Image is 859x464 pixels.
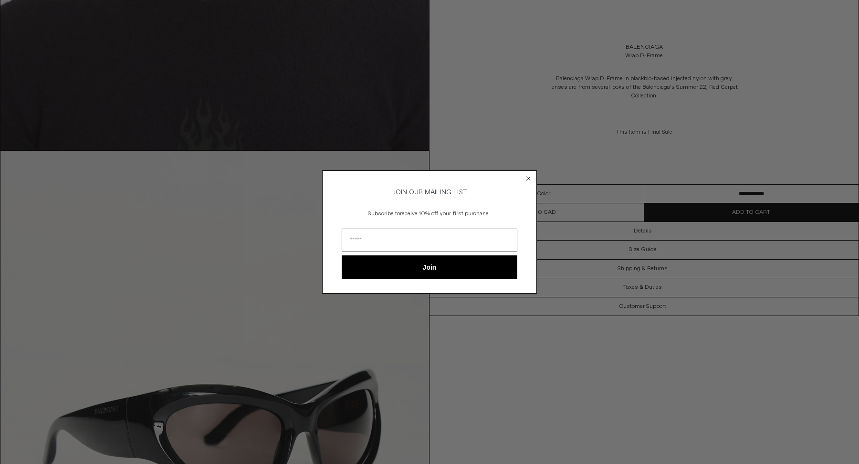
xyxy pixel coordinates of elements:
[392,188,467,197] span: JOIN OUR MAILING LIST
[400,210,489,218] span: receive 10% off your first purchase
[368,210,400,218] span: Subscribe to
[342,229,517,252] input: Email
[524,174,533,183] button: Close dialog
[342,255,517,279] button: Join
